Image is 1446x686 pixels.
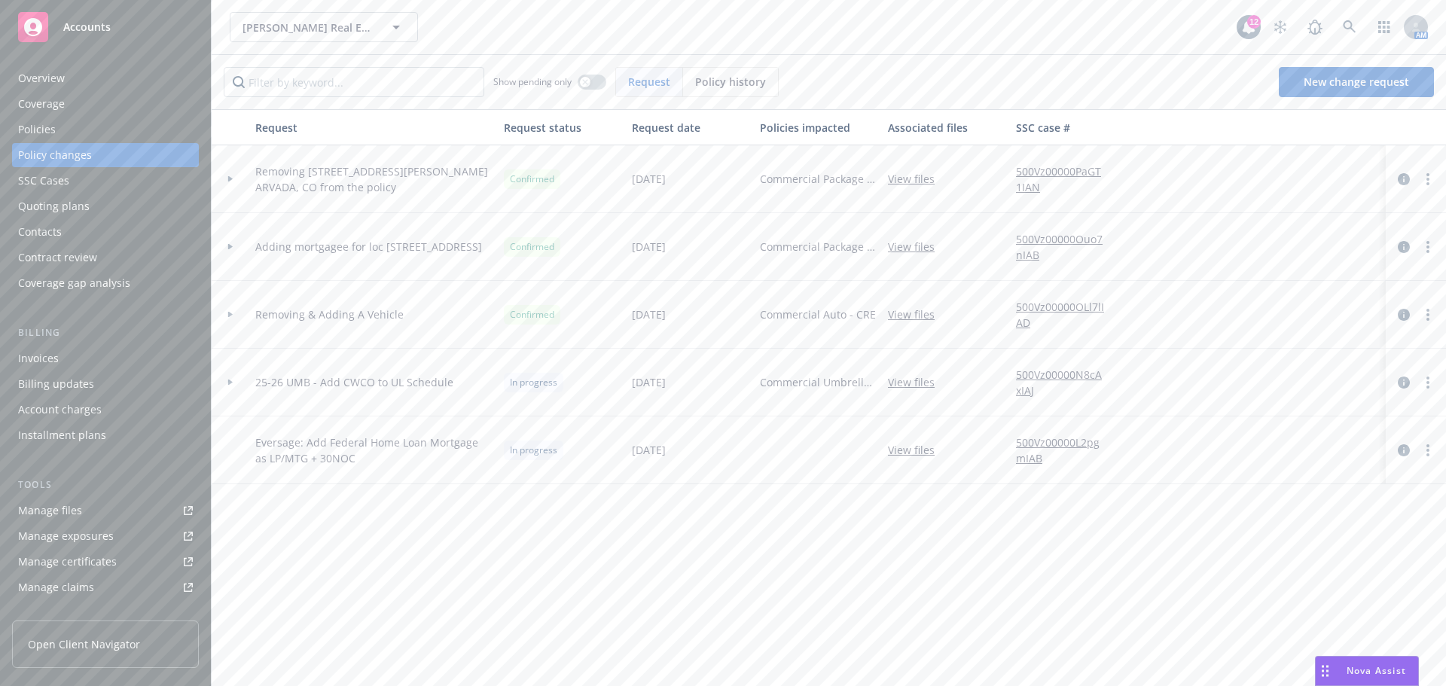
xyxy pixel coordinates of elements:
a: 500Vz00000OLl7lIAD [1016,299,1117,331]
span: In progress [510,376,557,389]
a: 500Vz00000Ouo7nIAB [1016,231,1117,263]
a: circleInformation [1395,441,1413,459]
div: SSC Cases [18,169,69,193]
div: Toggle Row Expanded [212,281,249,349]
div: Contract review [18,245,97,270]
span: [DATE] [632,306,666,322]
a: Coverage gap analysis [12,271,199,295]
a: more [1419,373,1437,392]
span: [DATE] [632,239,666,255]
span: Accounts [63,21,111,33]
a: View files [888,374,947,390]
a: Overview [12,66,199,90]
a: Stop snowing [1265,12,1295,42]
div: Toggle Row Expanded [212,349,249,416]
div: Associated files [888,120,1004,136]
div: Toggle Row Expanded [212,145,249,213]
a: View files [888,442,947,458]
a: Billing updates [12,372,199,396]
input: Filter by keyword... [224,67,484,97]
button: Nova Assist [1315,656,1419,686]
span: Open Client Navigator [28,636,140,652]
a: View files [888,171,947,187]
div: SSC case # [1016,120,1117,136]
span: Confirmed [510,172,554,186]
span: Confirmed [510,240,554,254]
span: Commercial Package - CRE [760,239,876,255]
a: Manage claims [12,575,199,599]
div: Policies [18,117,56,142]
a: Policy changes [12,143,199,167]
span: Removing [STREET_ADDRESS][PERSON_NAME] ARVADA, CO from the policy [255,163,492,195]
div: Overview [18,66,65,90]
a: more [1419,306,1437,324]
span: Commercial Package - CRE [760,171,876,187]
div: Policies impacted [760,120,876,136]
a: Installment plans [12,423,199,447]
a: SSC Cases [12,169,199,193]
a: more [1419,441,1437,459]
a: View files [888,239,947,255]
a: Contacts [12,220,199,244]
span: Adding mortgagee for loc [STREET_ADDRESS] [255,239,482,255]
a: circleInformation [1395,170,1413,188]
div: Coverage gap analysis [18,271,130,295]
a: circleInformation [1395,306,1413,324]
div: Billing [12,325,199,340]
div: Drag to move [1316,657,1335,685]
span: Removing & Adding A Vehicle [255,306,404,322]
span: [DATE] [632,374,666,390]
div: Manage claims [18,575,94,599]
div: Invoices [18,346,59,370]
button: SSC case # [1010,109,1123,145]
a: Search [1335,12,1365,42]
div: Manage files [18,498,82,523]
div: 12 [1247,15,1261,29]
div: Billing updates [18,372,94,396]
span: 25-26 UMB - Add CWCO to UL Schedule [255,374,453,390]
span: [DATE] [632,442,666,458]
a: Quoting plans [12,194,199,218]
a: Manage BORs [12,601,199,625]
div: Manage BORs [18,601,89,625]
div: Account charges [18,398,102,422]
a: Coverage [12,92,199,116]
a: Contract review [12,245,199,270]
a: 500Vz00000N8cAxIAJ [1016,367,1117,398]
div: Manage certificates [18,550,117,574]
span: Request [628,74,670,90]
button: Policies impacted [754,109,882,145]
span: Nova Assist [1347,664,1406,677]
span: [DATE] [632,171,666,187]
button: Request [249,109,498,145]
span: New change request [1304,75,1409,89]
a: more [1419,238,1437,256]
span: [PERSON_NAME] Real Estate Services, LLC [243,20,373,35]
a: Manage files [12,498,199,523]
div: Toggle Row Expanded [212,213,249,281]
span: Policy history [695,74,766,90]
button: [PERSON_NAME] Real Estate Services, LLC [230,12,418,42]
a: circleInformation [1395,238,1413,256]
span: Commercial Auto - CRE [760,306,876,322]
span: In progress [510,444,557,457]
a: circleInformation [1395,373,1413,392]
button: Associated files [882,109,1010,145]
a: Manage exposures [12,524,199,548]
div: Request date [632,120,748,136]
button: Request date [626,109,754,145]
a: 500Vz00000L2pgmIAB [1016,434,1117,466]
a: Invoices [12,346,199,370]
div: Manage exposures [18,524,114,548]
a: Manage certificates [12,550,199,574]
a: 500Vz00000PaGT1IAN [1016,163,1117,195]
a: more [1419,170,1437,188]
span: Eversage: Add Federal Home Loan Mortgage as LP/MTG + 30NOC [255,434,492,466]
div: Coverage [18,92,65,116]
a: Account charges [12,398,199,422]
a: Switch app [1369,12,1399,42]
button: Request status [498,109,626,145]
div: Toggle Row Expanded [212,416,249,484]
span: Show pending only [493,75,572,88]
